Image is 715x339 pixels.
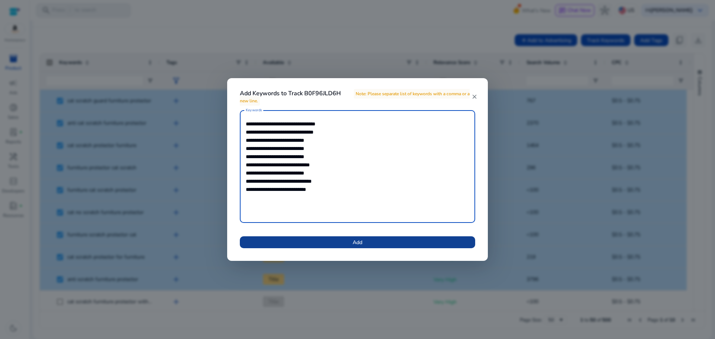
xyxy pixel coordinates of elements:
[240,236,475,248] button: Add
[471,93,477,100] mat-icon: close
[240,90,471,104] h4: Add Keywords to Track B0F96JLD6H
[246,108,262,113] mat-label: Keywords
[353,239,362,246] span: Add
[240,89,470,106] span: Note: Please separate list of keywords with a comma or a new line.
